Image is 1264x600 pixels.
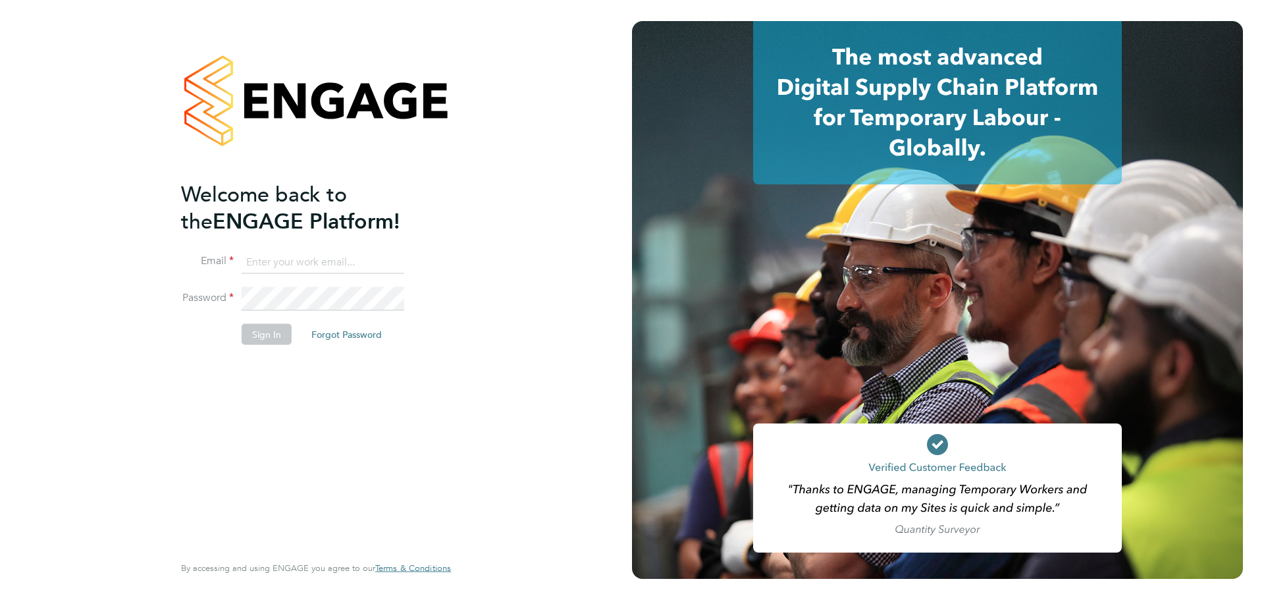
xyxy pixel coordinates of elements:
h2: ENGAGE Platform! [181,180,438,234]
label: Password [181,291,234,305]
a: Terms & Conditions [375,563,451,574]
button: Sign In [242,324,292,345]
span: Welcome back to the [181,181,347,234]
span: Terms & Conditions [375,562,451,574]
input: Enter your work email... [242,250,404,274]
span: By accessing and using ENGAGE you agree to our [181,562,451,574]
button: Forgot Password [301,324,392,345]
label: Email [181,254,234,268]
